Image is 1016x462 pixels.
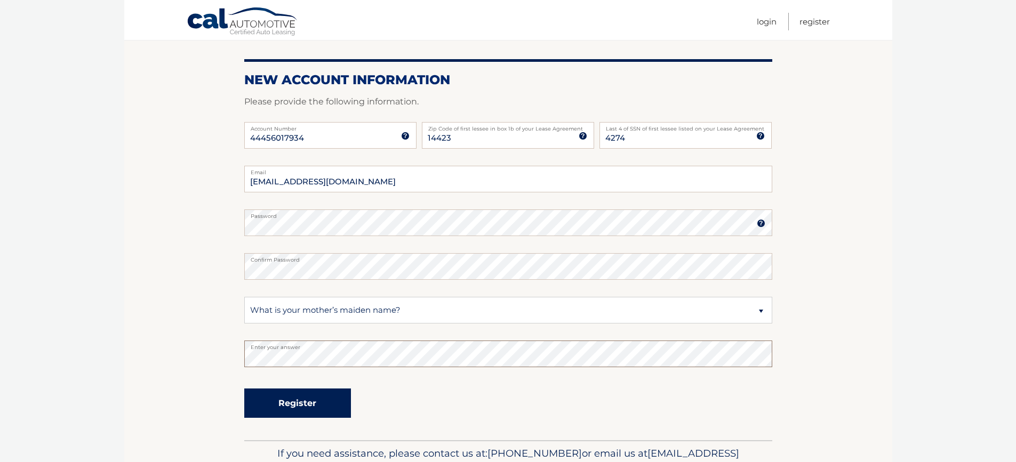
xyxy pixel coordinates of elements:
[422,122,594,149] input: Zip Code
[244,72,772,88] h2: New Account Information
[799,13,830,30] a: Register
[244,166,772,174] label: Email
[579,132,587,140] img: tooltip.svg
[187,7,299,38] a: Cal Automotive
[401,132,410,140] img: tooltip.svg
[244,341,772,349] label: Enter your answer
[599,122,772,131] label: Last 4 of SSN of first lessee listed on your Lease Agreement
[756,132,765,140] img: tooltip.svg
[244,94,772,109] p: Please provide the following information.
[244,209,772,218] label: Password
[244,122,417,131] label: Account Number
[599,122,772,149] input: SSN or EIN (last 4 digits only)
[244,253,772,262] label: Confirm Password
[757,13,777,30] a: Login
[244,388,351,418] button: Register
[244,122,417,149] input: Account Number
[244,166,772,192] input: Email
[487,447,582,459] span: [PHONE_NUMBER]
[422,122,594,131] label: Zip Code of first lessee in box 1b of your Lease Agreement
[757,219,765,228] img: tooltip.svg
